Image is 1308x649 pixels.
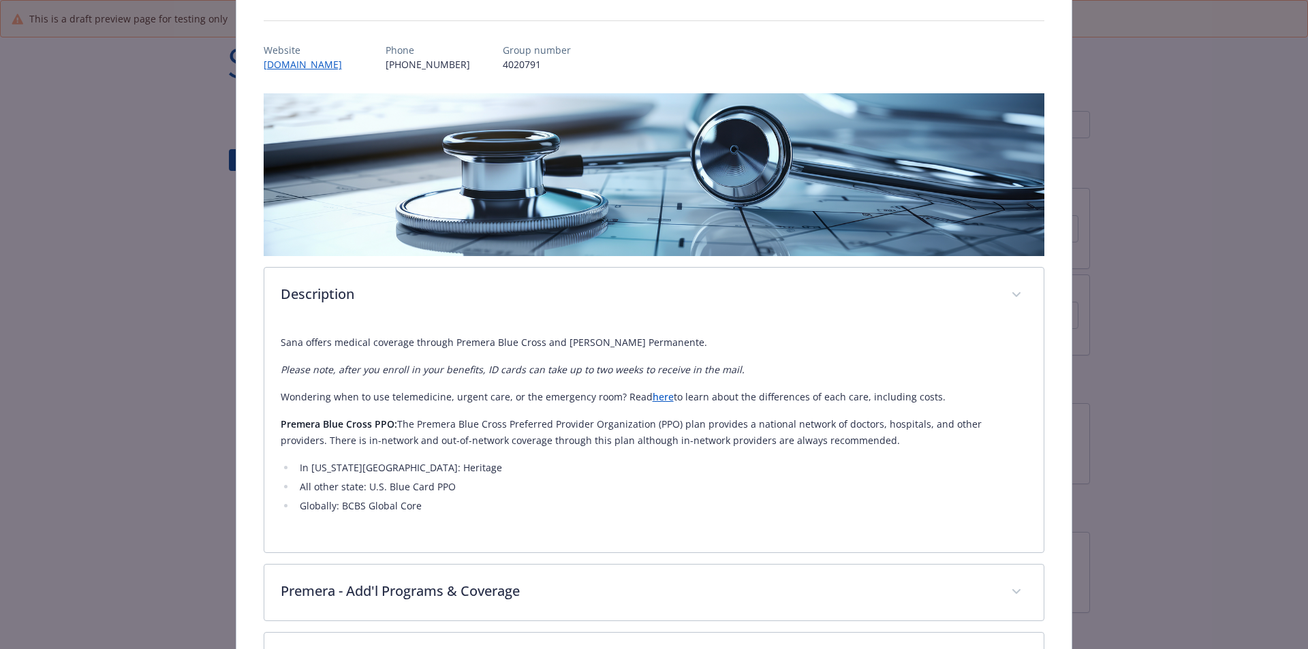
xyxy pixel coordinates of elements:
div: Description [264,268,1044,323]
li: Globally: BCBS Global Core [296,498,1028,514]
p: Website [264,43,353,57]
a: here [653,390,674,403]
p: Wondering when to use telemedicine, urgent care, or the emergency room? Read to learn about the d... [281,389,1028,405]
a: [DOMAIN_NAME] [264,58,353,71]
p: Description [281,284,995,304]
p: Sana offers medical coverage through Premera Blue Cross and [PERSON_NAME] Permanente. [281,334,1028,351]
em: Please note, after you enroll in your benefits, ID cards can take up to two weeks to receive in t... [281,363,745,376]
p: 4020791 [503,57,571,72]
li: All other state: U.S. Blue Card PPO [296,479,1028,495]
div: Description [264,323,1044,552]
div: Premera - Add'l Programs & Coverage [264,565,1044,620]
img: banner [264,93,1045,256]
p: Group number [503,43,571,57]
strong: Premera Blue Cross PPO: [281,417,397,430]
p: The Premera Blue Cross Preferred Provider Organization (PPO) plan provides a national network of ... [281,416,1028,449]
li: In [US_STATE][GEOGRAPHIC_DATA]: Heritage [296,460,1028,476]
p: Phone [386,43,470,57]
p: Premera - Add'l Programs & Coverage [281,581,995,601]
p: [PHONE_NUMBER] [386,57,470,72]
